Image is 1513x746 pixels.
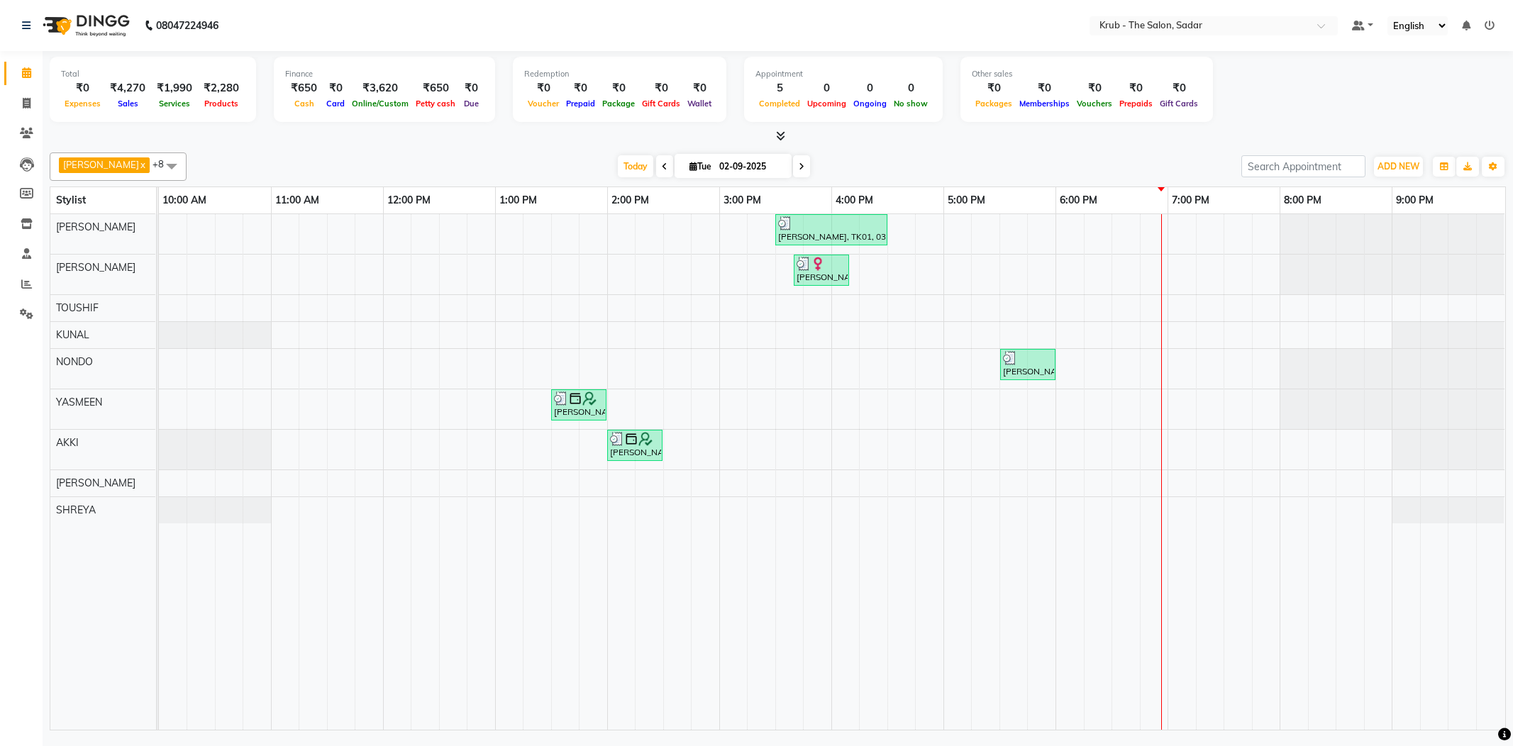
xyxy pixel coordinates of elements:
span: NONDO [56,355,93,368]
span: Ongoing [850,99,890,108]
a: x [139,159,145,170]
div: ₹0 [459,80,484,96]
span: [PERSON_NAME] [63,159,139,170]
span: Memberships [1016,99,1073,108]
span: YASMEEN [56,396,102,408]
div: Appointment [755,68,931,80]
b: 08047224946 [156,6,218,45]
a: 8:00 PM [1280,190,1325,211]
span: [PERSON_NAME] [56,261,135,274]
button: ADD NEW [1374,157,1423,177]
div: Other sales [972,68,1202,80]
div: ₹0 [61,80,104,96]
a: 2:00 PM [608,190,653,211]
span: Petty cash [412,99,459,108]
span: KUNAL [56,328,89,341]
div: ₹3,620 [348,80,412,96]
span: Package [599,99,638,108]
img: logo [36,6,133,45]
span: Upcoming [804,99,850,108]
a: 5:00 PM [944,190,989,211]
span: Prepaid [562,99,599,108]
span: Voucher [524,99,562,108]
span: Tue [686,161,715,172]
span: Gift Cards [1156,99,1202,108]
span: Packages [972,99,1016,108]
div: ₹0 [1073,80,1116,96]
span: AKKI [56,436,79,449]
div: ₹0 [1156,80,1202,96]
a: 10:00 AM [159,190,210,211]
div: Total [61,68,245,80]
span: Prepaids [1116,99,1156,108]
span: ADD NEW [1378,161,1419,172]
div: ₹1,990 [151,80,198,96]
div: ₹4,270 [104,80,151,96]
a: 6:00 PM [1056,190,1101,211]
span: TOUSHIF [56,301,99,314]
span: Gift Cards [638,99,684,108]
div: 0 [850,80,890,96]
a: 4:00 PM [832,190,877,211]
span: No show [890,99,931,108]
span: Sales [114,99,142,108]
div: ₹0 [684,80,715,96]
span: Card [323,99,348,108]
div: ₹650 [412,80,459,96]
a: 9:00 PM [1392,190,1437,211]
div: Redemption [524,68,715,80]
span: Services [155,99,194,108]
div: 5 [755,80,804,96]
span: Due [460,99,482,108]
span: SHREYA [56,503,96,516]
a: 3:00 PM [720,190,765,211]
span: Products [201,99,242,108]
span: Cash [291,99,318,108]
div: ₹0 [562,80,599,96]
div: Finance [285,68,484,80]
a: 11:00 AM [272,190,323,211]
div: ₹0 [524,80,562,96]
span: Today [618,155,653,177]
span: Expenses [61,99,104,108]
span: Wallet [684,99,715,108]
div: [PERSON_NAME], TK02, 02:00 PM-02:30 PM, SHAVING [609,432,661,459]
input: 2025-09-02 [715,156,786,177]
div: ₹650 [285,80,323,96]
input: Search Appointment [1241,155,1365,177]
div: [PERSON_NAME], TK03, 03:40 PM-04:10 PM, FRINGE CUT [795,257,848,284]
a: 1:00 PM [496,190,541,211]
div: ₹0 [1116,80,1156,96]
span: +8 [153,158,174,169]
div: ₹0 [323,80,348,96]
span: Completed [755,99,804,108]
span: [PERSON_NAME] [56,477,135,489]
span: Online/Custom [348,99,412,108]
a: 7:00 PM [1168,190,1213,211]
div: 0 [890,80,931,96]
a: 12:00 PM [384,190,434,211]
span: [PERSON_NAME] [56,221,135,233]
span: Vouchers [1073,99,1116,108]
div: [PERSON_NAME], TK04, 05:30 PM-06:00 PM, REGULAR BLOWDRY [1002,351,1054,378]
div: ₹0 [1016,80,1073,96]
div: ₹2,280 [198,80,245,96]
div: 0 [804,80,850,96]
div: ₹0 [972,80,1016,96]
div: [PERSON_NAME], TK02, 01:30 PM-02:00 PM, NAIL FILE AND CUTTING [553,391,605,418]
div: ₹0 [638,80,684,96]
div: ₹0 [599,80,638,96]
span: Stylist [56,194,86,206]
div: [PERSON_NAME], TK01, 03:30 PM-04:30 PM, [DEMOGRAPHIC_DATA] HAIR CUT,SHAVING [777,216,886,243]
